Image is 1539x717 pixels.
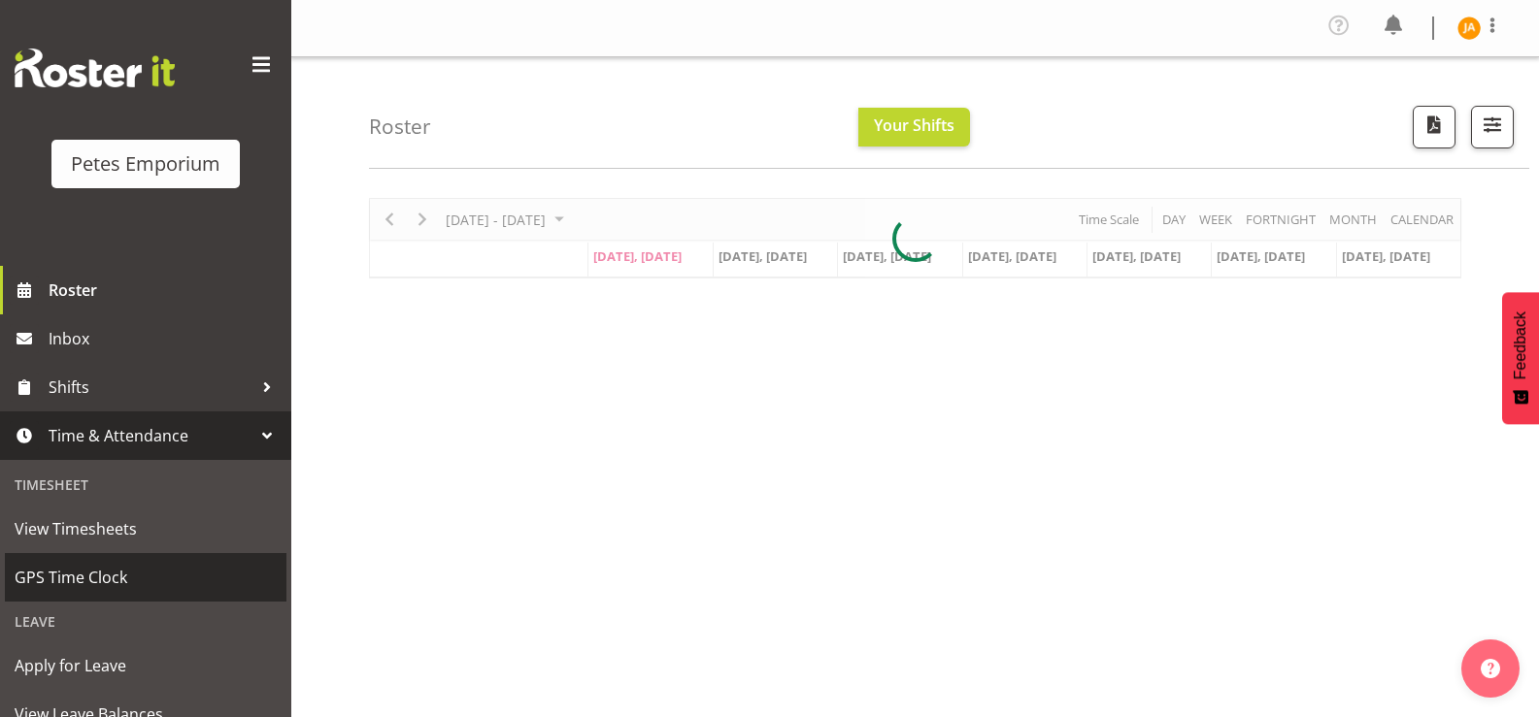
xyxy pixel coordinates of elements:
[1471,106,1514,148] button: Filter Shifts
[15,651,277,680] span: Apply for Leave
[1481,659,1500,678] img: help-xxl-2.png
[5,641,286,690] a: Apply for Leave
[5,505,286,553] a: View Timesheets
[858,108,970,147] button: Your Shifts
[1512,311,1529,379] span: Feedback
[5,553,286,602] a: GPS Time Clock
[874,114,954,136] span: Your Shifts
[1502,292,1539,424] button: Feedback - Show survey
[15,563,277,592] span: GPS Time Clock
[1457,16,1481,40] img: jeseryl-armstrong10788.jpg
[49,421,252,450] span: Time & Attendance
[49,373,252,402] span: Shifts
[15,514,277,543] span: View Timesheets
[49,324,282,353] span: Inbox
[5,602,286,641] div: Leave
[49,276,282,305] span: Roster
[15,49,175,87] img: Rosterit website logo
[71,149,220,179] div: Petes Emporium
[1413,106,1455,148] button: Download a PDF of the roster according to the set date range.
[5,465,286,505] div: Timesheet
[369,115,431,138] h4: Roster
